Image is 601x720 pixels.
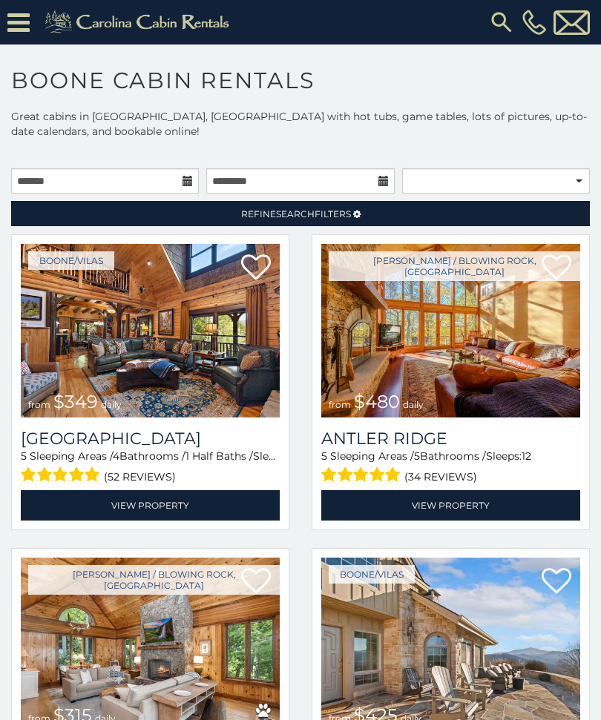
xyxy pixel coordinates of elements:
[276,208,315,219] span: Search
[21,429,280,449] a: [GEOGRAPHIC_DATA]
[488,9,515,36] img: search-regular.svg
[321,490,580,521] a: View Property
[321,244,580,417] a: Antler Ridge from $480 daily
[542,567,571,598] a: Add to favorites
[21,490,280,521] a: View Property
[21,244,280,417] a: Diamond Creek Lodge from $349 daily
[21,244,280,417] img: Diamond Creek Lodge
[321,429,580,449] a: Antler Ridge
[404,467,477,486] span: (34 reviews)
[185,449,253,463] span: 1 Half Baths /
[37,7,242,37] img: Khaki-logo.png
[519,10,550,35] a: [PHONE_NUMBER]
[113,449,119,463] span: 4
[21,449,27,463] span: 5
[321,449,327,463] span: 5
[28,251,114,270] a: Boone/Vilas
[329,251,580,281] a: [PERSON_NAME] / Blowing Rock, [GEOGRAPHIC_DATA]
[28,565,280,595] a: [PERSON_NAME] / Blowing Rock, [GEOGRAPHIC_DATA]
[241,253,271,284] a: Add to favorites
[329,565,415,584] a: Boone/Vilas
[104,467,176,486] span: (52 reviews)
[321,449,580,486] div: Sleeping Areas / Bathrooms / Sleeps:
[321,244,580,417] img: Antler Ridge
[354,391,400,412] span: $480
[414,449,420,463] span: 5
[241,208,351,219] span: Refine Filters
[403,399,424,410] span: daily
[329,399,351,410] span: from
[21,429,280,449] h3: Diamond Creek Lodge
[11,201,590,226] a: RefineSearchFilters
[28,399,50,410] span: from
[522,449,531,463] span: 12
[101,399,122,410] span: daily
[21,449,280,486] div: Sleeping Areas / Bathrooms / Sleeps:
[53,391,98,412] span: $349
